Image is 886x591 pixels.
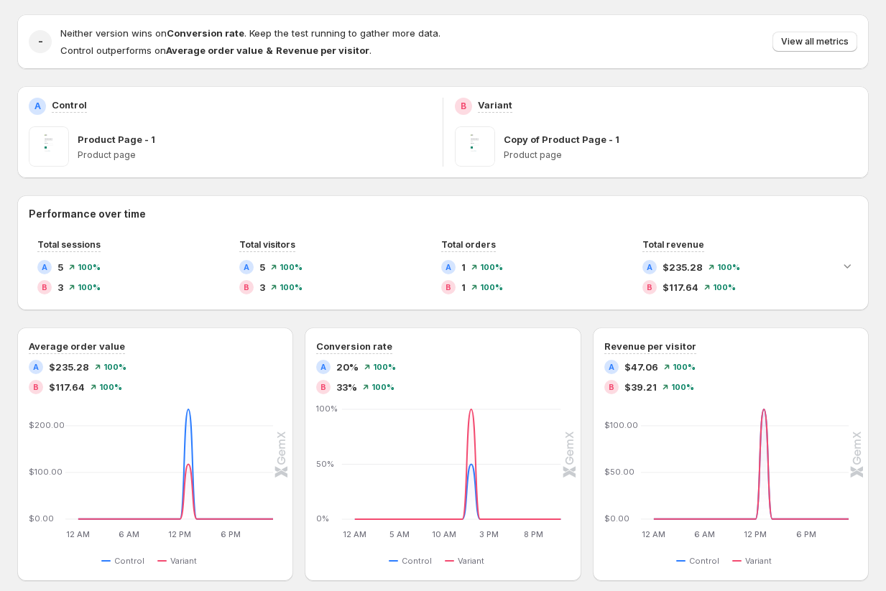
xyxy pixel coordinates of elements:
[461,280,466,294] span: 1
[78,263,101,271] span: 100%
[609,363,614,371] h2: A
[336,380,357,394] span: 33%
[101,552,150,569] button: Control
[114,555,144,567] span: Control
[316,459,334,469] text: 50%
[29,420,65,430] text: $200.00
[49,360,89,374] span: $235.28
[732,552,777,569] button: Variant
[119,529,139,539] text: 6 AM
[689,555,719,567] span: Control
[60,45,372,56] span: Control outperforms on .
[624,380,657,394] span: $39.21
[604,467,634,477] text: $50.00
[52,98,87,112] p: Control
[713,283,736,292] span: 100%
[170,555,197,567] span: Variant
[663,260,703,274] span: $235.28
[37,239,101,250] span: Total sessions
[29,126,69,167] img: Product Page - 1
[772,32,857,52] button: View all metrics
[78,149,431,161] p: Product page
[29,513,54,523] text: $0.00
[642,529,665,539] text: 12 AM
[167,27,244,39] strong: Conversion rate
[624,360,658,374] span: $47.06
[372,383,394,391] span: 100%
[34,101,41,112] h2: A
[259,260,265,274] span: 5
[446,283,451,292] h2: B
[244,263,249,271] h2: A
[604,339,696,353] h3: Revenue per visitor
[461,260,466,274] span: 1
[717,263,740,271] span: 100%
[479,529,499,539] text: 3 PM
[29,467,63,477] text: $100.00
[694,529,715,539] text: 6 AM
[57,260,63,274] span: 5
[280,283,303,292] span: 100%
[604,420,638,430] text: $100.00
[49,380,85,394] span: $117.64
[389,552,438,569] button: Control
[609,383,614,391] h2: B
[169,529,192,539] text: 12 PM
[441,239,496,250] span: Total orders
[446,263,451,271] h2: A
[316,404,338,414] text: 100%
[781,36,849,47] span: View all metrics
[244,283,249,292] h2: B
[103,363,126,371] span: 100%
[320,383,326,391] h2: B
[221,529,241,539] text: 6 PM
[445,552,490,569] button: Variant
[33,363,39,371] h2: A
[663,280,698,294] span: $117.64
[78,132,155,146] p: Product Page - 1
[29,207,857,221] h2: Performance over time
[29,339,125,353] h3: Average order value
[320,363,326,371] h2: A
[480,263,503,271] span: 100%
[280,263,303,271] span: 100%
[343,529,367,539] text: 12 AM
[673,363,696,371] span: 100%
[402,555,432,567] span: Control
[389,529,410,539] text: 5 AM
[504,132,619,146] p: Copy of Product Page - 1
[478,98,512,112] p: Variant
[336,360,359,374] span: 20%
[38,34,43,49] h2: -
[276,45,369,56] strong: Revenue per visitor
[42,283,47,292] h2: B
[239,239,295,250] span: Total visitors
[259,280,265,294] span: 3
[99,383,122,391] span: 100%
[647,263,652,271] h2: A
[642,239,704,250] span: Total revenue
[744,529,767,539] text: 12 PM
[745,555,772,567] span: Variant
[33,383,39,391] h2: B
[604,513,629,523] text: $0.00
[373,363,396,371] span: 100%
[504,149,857,161] p: Product page
[316,339,392,353] h3: Conversion rate
[671,383,694,391] span: 100%
[78,283,101,292] span: 100%
[455,126,495,167] img: Copy of Product Page - 1
[480,283,503,292] span: 100%
[525,529,544,539] text: 8 PM
[66,529,90,539] text: 12 AM
[433,529,457,539] text: 10 AM
[157,552,203,569] button: Variant
[60,27,440,39] span: Neither version wins on . Keep the test running to gather more data.
[461,101,466,112] h2: B
[796,529,816,539] text: 6 PM
[647,283,652,292] h2: B
[458,555,484,567] span: Variant
[316,513,329,523] text: 0%
[166,45,263,56] strong: Average order value
[57,280,63,294] span: 3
